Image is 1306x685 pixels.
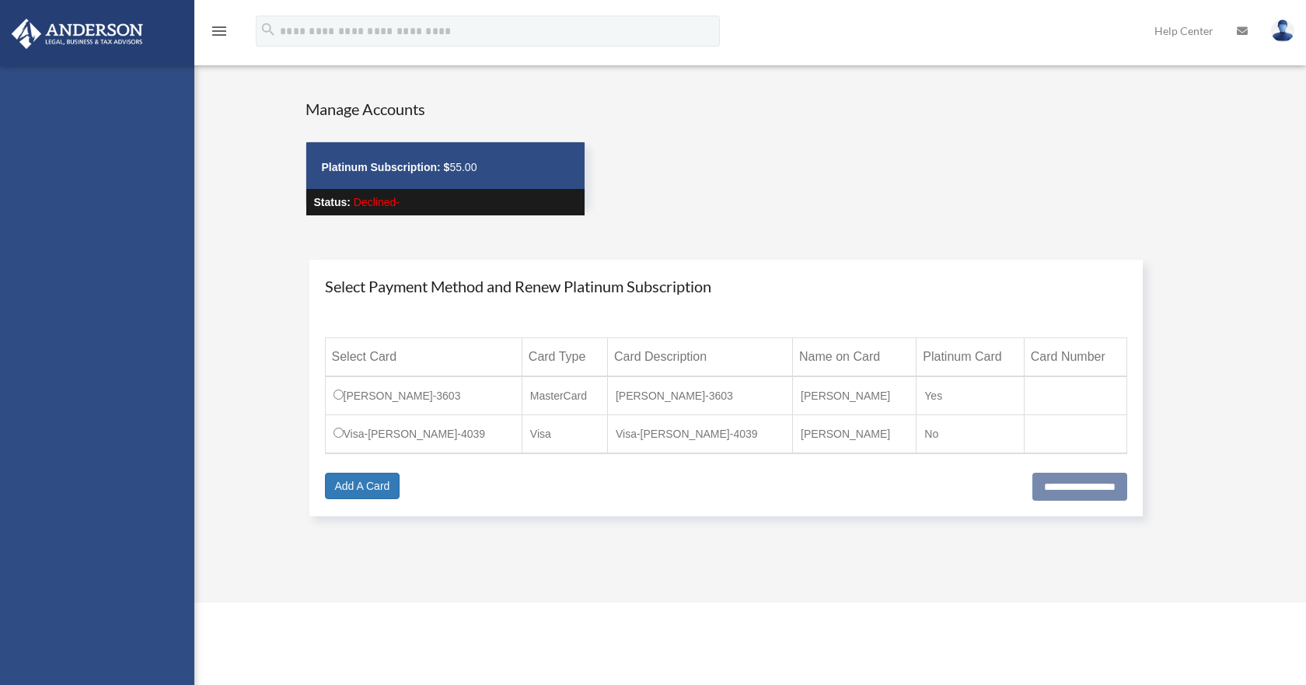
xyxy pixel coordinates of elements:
a: menu [210,27,229,40]
img: Anderson Advisors Platinum Portal [7,19,148,49]
th: Select Card [325,337,522,376]
td: Visa-[PERSON_NAME]-4039 [325,414,522,453]
span: Declined- [354,196,400,208]
strong: Platinum Subscription: $ [322,161,450,173]
a: Add A Card [325,473,400,499]
th: Platinum Card [917,337,1024,376]
td: [PERSON_NAME] [793,414,917,453]
td: [PERSON_NAME]-3603 [607,376,792,415]
h4: Manage Accounts [306,98,585,120]
td: No [917,414,1024,453]
strong: Status: [314,196,351,208]
th: Card Number [1024,337,1126,376]
h4: Select Payment Method and Renew Platinum Subscription [325,275,1128,297]
th: Card Description [607,337,792,376]
i: search [260,21,277,38]
td: [PERSON_NAME] [793,376,917,415]
i: menu [210,22,229,40]
td: Visa-[PERSON_NAME]-4039 [607,414,792,453]
p: 55.00 [322,158,569,177]
td: Yes [917,376,1024,415]
td: [PERSON_NAME]-3603 [325,376,522,415]
th: Card Type [522,337,607,376]
img: User Pic [1271,19,1294,42]
th: Name on Card [793,337,917,376]
td: Visa [522,414,607,453]
td: MasterCard [522,376,607,415]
